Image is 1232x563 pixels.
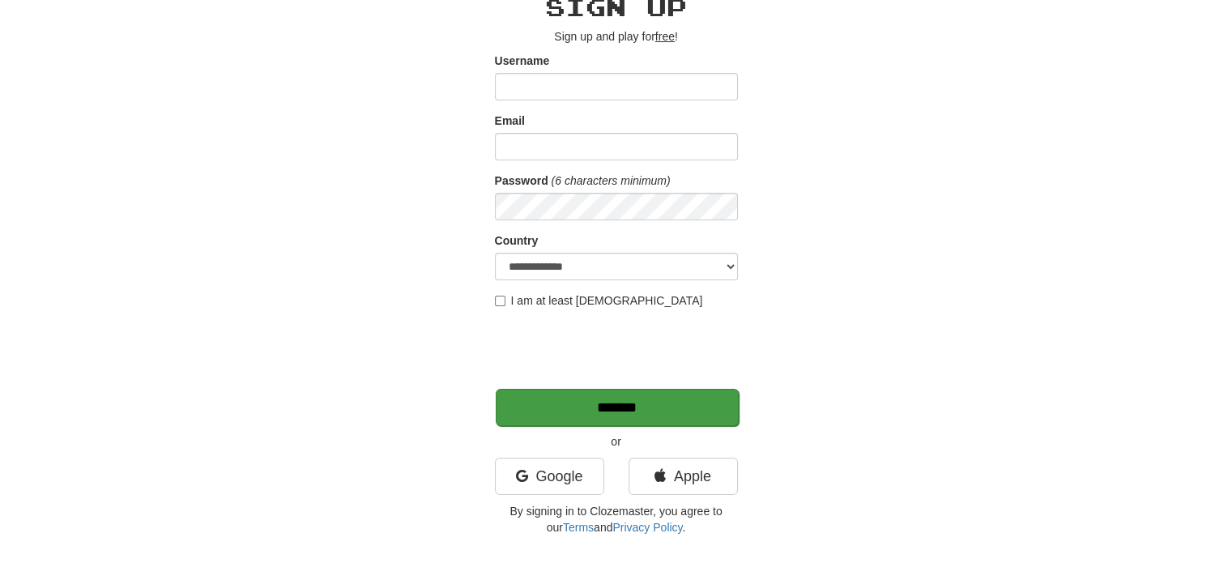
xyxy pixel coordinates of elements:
[495,458,604,495] a: Google
[495,317,741,380] iframe: reCAPTCHA
[495,53,550,69] label: Username
[552,174,671,187] em: (6 characters minimum)
[612,521,682,534] a: Privacy Policy
[655,30,675,43] u: free
[495,232,539,249] label: Country
[495,433,738,450] p: or
[563,521,594,534] a: Terms
[629,458,738,495] a: Apple
[495,173,548,189] label: Password
[495,113,525,129] label: Email
[495,296,505,306] input: I am at least [DEMOGRAPHIC_DATA]
[495,292,703,309] label: I am at least [DEMOGRAPHIC_DATA]
[495,28,738,45] p: Sign up and play for !
[495,503,738,535] p: By signing in to Clozemaster, you agree to our and .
